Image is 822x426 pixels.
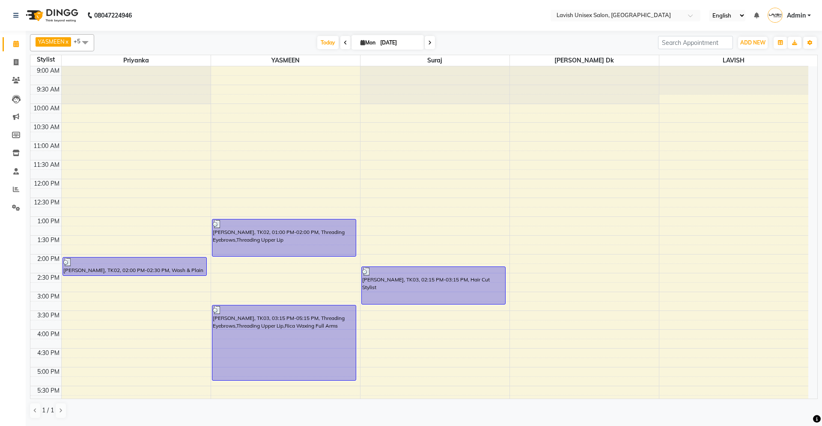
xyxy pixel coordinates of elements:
div: [PERSON_NAME], TK02, 01:00 PM-02:00 PM, Threading Eyebrows,Threading Upper Lip [212,219,356,256]
div: 5:00 PM [36,367,61,376]
span: Today [317,36,339,49]
span: ADD NEW [740,39,765,46]
div: 3:30 PM [36,311,61,320]
div: 12:00 PM [32,179,61,188]
span: suraj [360,55,509,66]
span: YASMEEN [211,55,360,66]
span: LAVISH [659,55,809,66]
div: 11:00 AM [32,142,61,151]
input: Search Appointment [658,36,733,49]
div: 2:30 PM [36,273,61,282]
span: [PERSON_NAME] Dk [510,55,659,66]
a: x [65,38,68,45]
div: 10:30 AM [32,123,61,132]
div: 9:00 AM [35,66,61,75]
div: 9:30 AM [35,85,61,94]
span: Mon [358,39,378,46]
div: [PERSON_NAME], TK02, 02:00 PM-02:30 PM, Wash & Plain Dry Up to Shoulder [63,257,206,275]
div: 12:30 PM [32,198,61,207]
b: 08047224946 [94,3,132,27]
input: 2025-09-01 [378,36,420,49]
div: Stylist [30,55,61,64]
img: Admin [768,8,783,23]
div: 1:00 PM [36,217,61,226]
div: 11:30 AM [32,160,61,169]
span: +5 [74,38,87,44]
span: YASMEEN [38,38,65,45]
img: logo [22,3,80,27]
div: [PERSON_NAME], TK03, 02:15 PM-03:15 PM, Hair Cut Stylist [362,267,505,304]
div: 5:30 PM [36,386,61,395]
div: 10:00 AM [32,104,61,113]
button: ADD NEW [738,37,768,49]
div: [PERSON_NAME], TK03, 03:15 PM-05:15 PM, Threading Eyebrows,Threading Upper Lip,Rica Waxing Full Arms [212,305,356,380]
div: 4:30 PM [36,349,61,358]
span: priyanka [62,55,211,66]
span: Admin [787,11,806,20]
div: 1:30 PM [36,236,61,245]
div: 4:00 PM [36,330,61,339]
div: 3:00 PM [36,292,61,301]
span: 1 / 1 [42,406,54,415]
div: 2:00 PM [36,254,61,263]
